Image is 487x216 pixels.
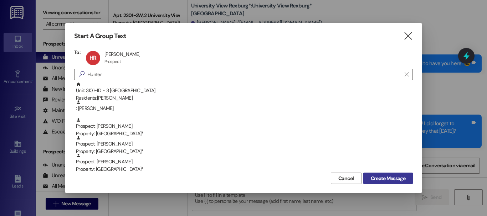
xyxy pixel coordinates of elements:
div: Prospect: [PERSON_NAME] [76,135,413,156]
span: Cancel [338,175,354,182]
button: Clear text [401,69,412,80]
div: : [PERSON_NAME] [76,100,413,112]
div: Prospect: [PERSON_NAME]Property: [GEOGRAPHIC_DATA]* [74,135,413,153]
div: [PERSON_NAME] [104,51,140,57]
div: Property: [GEOGRAPHIC_DATA]* [76,165,413,173]
button: Create Message [363,173,413,184]
i:  [76,70,87,78]
i:  [405,72,409,77]
input: Search for any contact or apartment [87,69,401,79]
div: Property: [GEOGRAPHIC_DATA]* [76,148,413,155]
button: Cancel [331,173,362,184]
h3: Start A Group Text [74,32,126,40]
div: Property: [GEOGRAPHIC_DATA]* [76,130,413,137]
div: Residents: [PERSON_NAME] [76,94,413,102]
i:  [403,32,413,40]
div: Unit: 3101~1D - 3 [GEOGRAPHIC_DATA]Residents:[PERSON_NAME] [74,82,413,100]
h3: To: [74,49,81,56]
div: Prospect: [PERSON_NAME]Property: [GEOGRAPHIC_DATA]* [74,153,413,171]
div: Prospect: [PERSON_NAME] [76,117,413,138]
div: Prospect: [PERSON_NAME]Property: [GEOGRAPHIC_DATA]* [74,117,413,135]
span: Create Message [371,175,405,182]
div: Prospect [104,59,121,64]
div: : [PERSON_NAME] [74,100,413,117]
span: HR [89,54,96,62]
div: Prospect: [PERSON_NAME] [76,153,413,173]
div: Unit: 3101~1D - 3 [GEOGRAPHIC_DATA] [76,82,413,102]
